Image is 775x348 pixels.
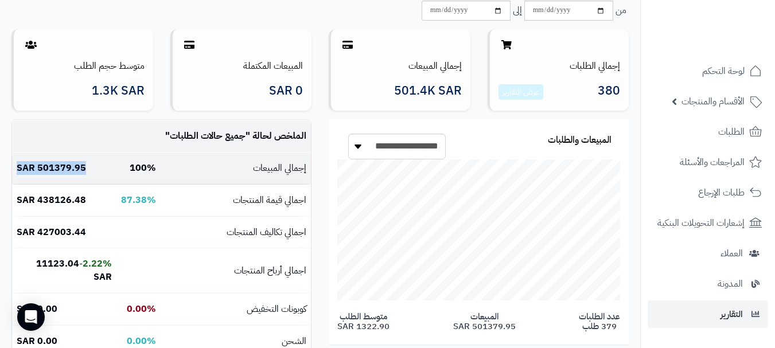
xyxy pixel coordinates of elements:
td: - [12,248,116,293]
b: 100% [130,161,156,175]
a: التقارير [648,300,768,328]
b: 501379.95 SAR [17,161,86,175]
td: الملخص لحالة " " [161,120,311,152]
span: المدونة [718,276,743,292]
b: 2.22% [83,257,112,271]
span: المراجعات والأسئلة [680,154,745,170]
span: إشعارات التحويلات البنكية [657,215,745,231]
td: اجمالي أرباح المنتجات [161,248,311,293]
b: 0.00% [127,302,156,316]
span: الأقسام والمنتجات [681,93,745,110]
td: اجمالي قيمة المنتجات [161,185,311,216]
td: اجمالي تكاليف المنتجات [161,217,311,248]
div: Open Intercom Messenger [17,303,45,331]
span: 380 [598,84,620,100]
a: إجمالي المبيعات [408,59,462,73]
b: 0.00 SAR [17,334,57,348]
a: العملاء [648,240,768,267]
span: إلى [513,4,522,17]
img: logo-2.png [697,9,764,33]
span: المبيعات 501379.95 SAR [453,312,516,331]
b: 0.00% [127,334,156,348]
b: 87.38% [121,193,156,207]
span: التقارير [721,306,743,322]
span: من [616,4,626,17]
b: 0.00 SAR [17,302,57,316]
span: عدد الطلبات 379 طلب [579,312,620,331]
b: 427003.44 SAR [17,225,86,239]
a: طلبات الإرجاع [648,179,768,206]
span: الطلبات [718,124,745,140]
span: طلبات الإرجاع [698,185,745,201]
a: لوحة التحكم [648,57,768,85]
a: الطلبات [648,118,768,146]
span: 501.4K SAR [394,84,462,97]
span: متوسط الطلب 1322.90 SAR [337,312,390,331]
td: كوبونات التخفيض [161,294,311,325]
span: جميع حالات الطلبات [170,129,246,143]
h3: المبيعات والطلبات [548,135,612,146]
a: إجمالي الطلبات [570,59,620,73]
span: 1.3K SAR [92,84,145,97]
a: إشعارات التحويلات البنكية [648,209,768,237]
span: العملاء [721,245,743,261]
td: إجمالي المبيعات [161,153,311,184]
a: عرض التقارير [503,86,539,98]
a: المراجعات والأسئلة [648,148,768,176]
b: 438126.48 SAR [17,193,86,207]
a: المبيعات المكتملة [243,59,303,73]
b: 11123.04 SAR [36,257,112,284]
span: لوحة التحكم [702,63,745,79]
span: 0 SAR [269,84,303,97]
a: متوسط حجم الطلب [74,59,145,73]
a: المدونة [648,270,768,298]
